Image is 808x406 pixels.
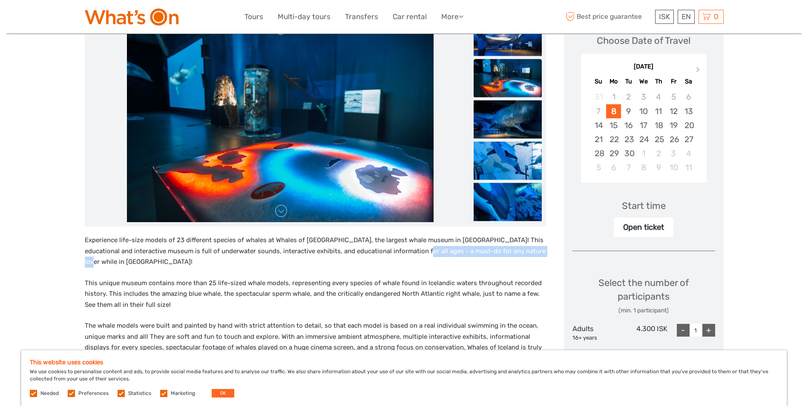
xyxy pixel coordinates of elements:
p: This unique museum contains more than 25 life-sized whale models, representing every species of w... [85,278,546,311]
div: Choose Wednesday, September 10th, 2025 [636,104,651,118]
div: Not available Tuesday, September 2nd, 2025 [621,90,636,104]
div: Open ticket [614,217,673,237]
img: 3242d2eb4cd5418bb6b332fe40c55edf_slider_thumbnail.jpeg [474,142,542,180]
div: We [636,76,651,87]
div: Choose Monday, September 29th, 2025 [606,146,621,160]
div: Th [651,76,666,87]
div: Not available Wednesday, September 3rd, 2025 [636,90,651,104]
div: Choose Thursday, October 2nd, 2025 [651,146,666,160]
div: Choose Monday, September 22nd, 2025 [606,132,621,146]
div: - [677,324,690,337]
div: EN [678,10,695,24]
div: Not available Saturday, September 6th, 2025 [681,90,696,104]
div: Choose Friday, September 26th, 2025 [666,132,681,146]
div: Mo [606,76,621,87]
div: Sa [681,76,696,87]
div: (min. 1 participant) [572,306,715,315]
div: + [702,324,715,337]
div: [DATE] [581,63,707,71]
div: Fr [666,76,681,87]
img: 5eddb53ad6204c039ecc306fc259ffda_slider_thumbnail.jpeg [474,100,542,139]
div: Choose Saturday, September 20th, 2025 [681,118,696,132]
div: Su [591,76,606,87]
img: What's On [85,9,178,26]
div: Not available Thursday, September 4th, 2025 [651,90,666,104]
div: Start time [622,199,666,212]
div: Choose Sunday, September 21st, 2025 [591,132,606,146]
label: Preferences [78,390,109,397]
div: We use cookies to personalise content and ads, to provide social media features and to analyse ou... [21,350,787,406]
div: 16+ years [572,334,620,342]
img: 550cd27ced3f4d019bb65885cc5d91f2_slider_thumbnail.jpeg [474,18,542,56]
p: The whale models were built and painted by hand with strict attention to detail, so that each mod... [85,320,546,364]
a: Multi-day tours [278,11,331,23]
img: e9c9ec017218440daaef84093c0e1374_main_slider.jpeg [127,18,434,222]
div: Choose Saturday, October 4th, 2025 [681,146,696,160]
div: Choose Tuesday, September 9th, 2025 [621,104,636,118]
div: Not available Sunday, September 7th, 2025 [591,104,606,118]
p: Experience life-size models of 23 different species of whales at Whales of [GEOGRAPHIC_DATA], the... [85,235,546,268]
div: Choose Monday, October 6th, 2025 [606,160,621,174]
h5: This website uses cookies [30,359,778,366]
div: Choose Wednesday, October 8th, 2025 [636,160,651,174]
button: OK [212,389,234,397]
div: Not available Sunday, August 31st, 2025 [591,90,606,104]
img: e9c9ec017218440daaef84093c0e1374_slider_thumbnail.jpeg [474,59,542,97]
label: Marketing [171,390,195,397]
span: ISK [659,12,670,21]
div: Choose Sunday, September 28th, 2025 [591,146,606,160]
div: Choose Wednesday, September 17th, 2025 [636,118,651,132]
div: Choose Wednesday, September 24th, 2025 [636,132,651,146]
img: bd2325c4640b471c8e20cbb884f54856_slider_thumbnail.jpeg [474,183,542,221]
div: Choose Saturday, September 27th, 2025 [681,132,696,146]
a: Transfers [345,11,378,23]
div: Choose Date of Travel [597,34,690,47]
div: Choose Saturday, September 13th, 2025 [681,104,696,118]
div: Choose Monday, September 15th, 2025 [606,118,621,132]
div: Not available Monday, September 1st, 2025 [606,90,621,104]
div: Choose Saturday, October 11th, 2025 [681,160,696,174]
div: Choose Thursday, October 9th, 2025 [651,160,666,174]
div: Choose Friday, September 12th, 2025 [666,104,681,118]
div: Select the number of participants [572,276,715,315]
div: Choose Thursday, September 18th, 2025 [651,118,666,132]
div: Choose Wednesday, October 1st, 2025 [636,146,651,160]
button: Next Month [692,65,706,78]
div: Choose Friday, October 3rd, 2025 [666,146,681,160]
div: Choose Sunday, September 14th, 2025 [591,118,606,132]
div: Choose Thursday, September 11th, 2025 [651,104,666,118]
div: Choose Friday, October 10th, 2025 [666,160,681,174]
span: 0 [713,12,720,21]
div: Choose Tuesday, September 16th, 2025 [621,118,636,132]
a: More [441,11,463,23]
div: Tu [621,76,636,87]
div: Choose Sunday, October 5th, 2025 [591,160,606,174]
div: 4.300 ISK [620,324,667,342]
div: Choose Tuesday, September 30th, 2025 [621,146,636,160]
a: Car rental [393,11,427,23]
div: Adults [572,324,620,342]
span: Best price guarantee [564,10,653,24]
label: Statistics [128,390,151,397]
label: Needed [40,390,59,397]
a: Tours [244,11,263,23]
div: Choose Friday, September 19th, 2025 [666,118,681,132]
div: Choose Thursday, September 25th, 2025 [651,132,666,146]
div: month 2025-09 [584,90,704,174]
div: Choose Tuesday, September 23rd, 2025 [621,132,636,146]
div: Choose Monday, September 8th, 2025 [606,104,621,118]
div: Not available Friday, September 5th, 2025 [666,90,681,104]
div: Choose Tuesday, October 7th, 2025 [621,160,636,174]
